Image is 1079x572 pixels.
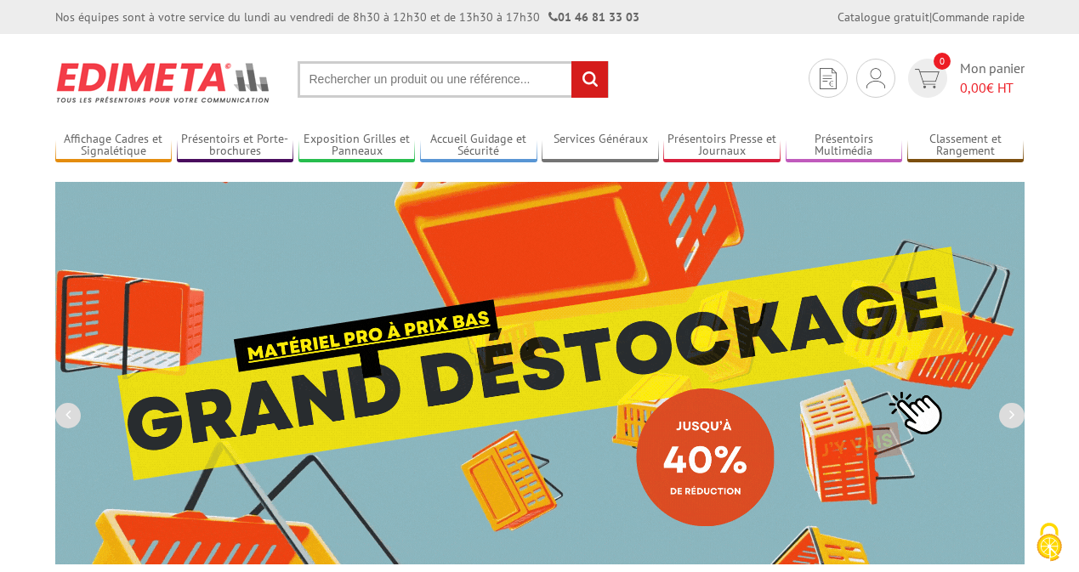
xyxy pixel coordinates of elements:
[960,78,1025,98] span: € HT
[786,132,903,160] a: Présentoirs Multimédia
[915,69,940,88] img: devis rapide
[907,132,1025,160] a: Classement et Rangement
[663,132,781,160] a: Présentoirs Presse et Journaux
[542,132,659,160] a: Services Généraux
[1028,521,1070,564] img: Cookies (fenêtre modale)
[932,9,1025,25] a: Commande rapide
[904,59,1025,98] a: devis rapide 0 Mon panier 0,00€ HT
[960,59,1025,98] span: Mon panier
[838,8,1025,25] div: |
[298,132,416,160] a: Exposition Grilles et Panneaux
[866,68,885,88] img: devis rapide
[838,9,929,25] a: Catalogue gratuit
[571,61,608,98] input: rechercher
[55,51,272,114] img: Présentoir, panneau, stand - Edimeta - PLV, affichage, mobilier bureau, entreprise
[55,132,173,160] a: Affichage Cadres et Signalétique
[177,132,294,160] a: Présentoirs et Porte-brochures
[934,53,951,70] span: 0
[960,79,986,96] span: 0,00
[420,132,537,160] a: Accueil Guidage et Sécurité
[820,68,837,89] img: devis rapide
[55,8,639,25] div: Nos équipes sont à votre service du lundi au vendredi de 8h30 à 12h30 et de 13h30 à 17h30
[548,9,639,25] strong: 01 46 81 33 03
[298,61,609,98] input: Rechercher un produit ou une référence...
[1019,514,1079,572] button: Cookies (fenêtre modale)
